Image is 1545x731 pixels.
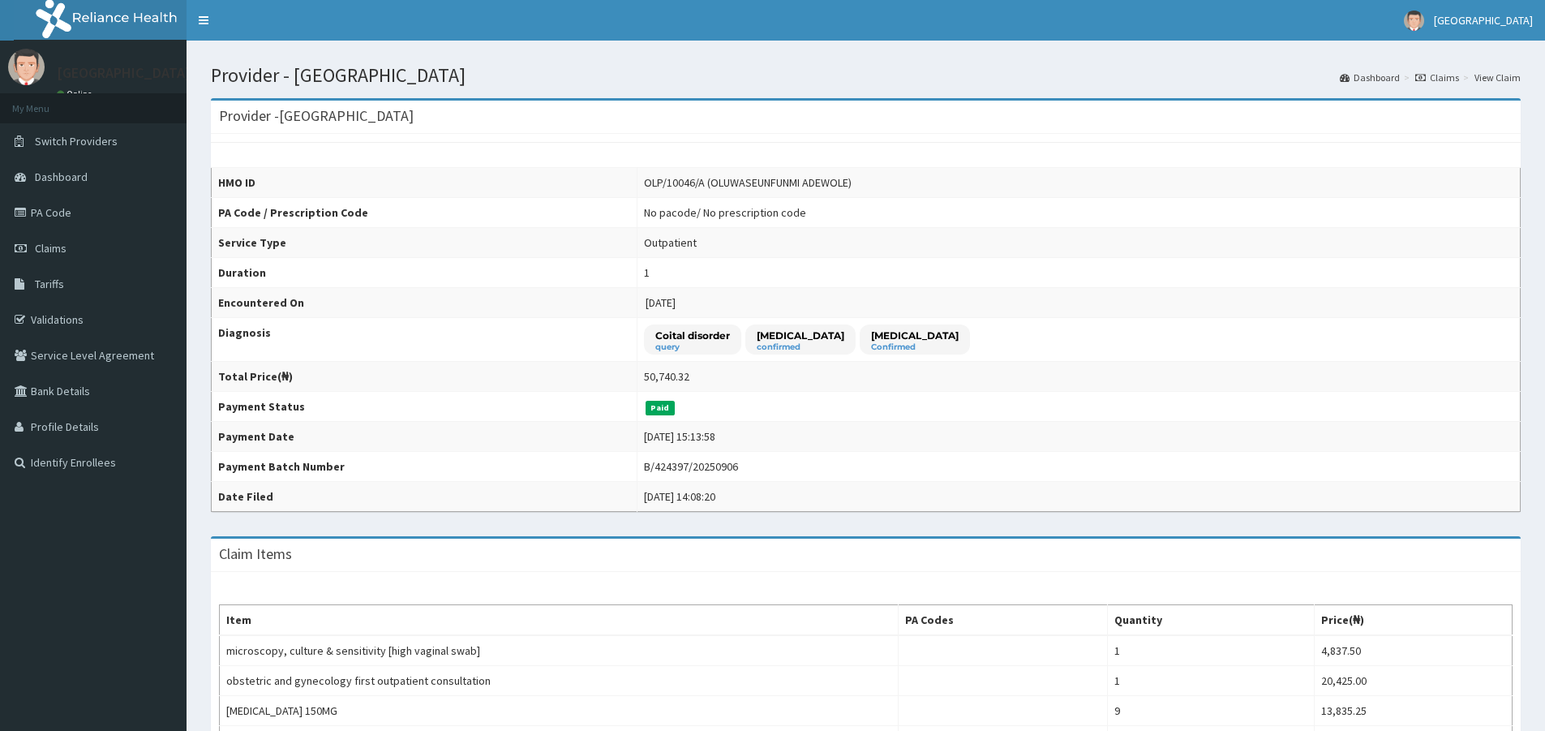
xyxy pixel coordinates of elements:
small: query [655,343,730,351]
a: Claims [1415,71,1459,84]
th: Date Filed [212,482,637,512]
a: View Claim [1474,71,1521,84]
th: Diagnosis [212,318,637,362]
td: 13,835.25 [1314,696,1512,726]
h1: Provider - [GEOGRAPHIC_DATA] [211,65,1521,86]
span: Claims [35,241,67,256]
span: [DATE] [646,295,676,310]
div: 50,740.32 [644,368,689,385]
th: Quantity [1108,605,1315,636]
p: [MEDICAL_DATA] [871,329,959,342]
div: 1 [644,264,650,281]
h3: Claim Items [219,547,292,561]
th: Payment Status [212,392,637,422]
p: [MEDICAL_DATA] [757,329,844,342]
span: Tariffs [35,277,64,291]
small: Confirmed [871,343,959,351]
div: [DATE] 15:13:58 [644,428,715,445]
div: Outpatient [644,234,697,251]
td: obstetric and gynecology first outpatient consultation [220,666,899,696]
th: PA Code / Prescription Code [212,198,637,228]
p: Coital disorder [655,329,730,342]
img: User Image [8,49,45,85]
td: 20,425.00 [1314,666,1512,696]
h3: Provider - [GEOGRAPHIC_DATA] [219,109,414,123]
td: 1 [1108,635,1315,666]
td: 1 [1108,666,1315,696]
div: [DATE] 14:08:20 [644,488,715,505]
th: Item [220,605,899,636]
th: Service Type [212,228,637,258]
th: Payment Date [212,422,637,452]
th: PA Codes [899,605,1108,636]
span: [GEOGRAPHIC_DATA] [1434,13,1533,28]
td: 9 [1108,696,1315,726]
div: OLP/10046/A (OLUWASEUNFUNMI ADEWOLE) [644,174,852,191]
span: Paid [646,401,675,415]
div: B/424397/20250906 [644,458,738,475]
img: User Image [1404,11,1424,31]
th: Total Price(₦) [212,362,637,392]
th: Encountered On [212,288,637,318]
a: Online [57,88,96,100]
th: HMO ID [212,168,637,198]
a: Dashboard [1340,71,1400,84]
td: microscopy, culture & sensitivity [high vaginal swab] [220,635,899,666]
th: Duration [212,258,637,288]
span: Switch Providers [35,134,118,148]
p: [GEOGRAPHIC_DATA] [57,66,191,80]
td: 4,837.50 [1314,635,1512,666]
th: Payment Batch Number [212,452,637,482]
div: No pacode / No prescription code [644,204,806,221]
th: Price(₦) [1314,605,1512,636]
small: confirmed [757,343,844,351]
span: Dashboard [35,170,88,184]
td: [MEDICAL_DATA] 150MG [220,696,899,726]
